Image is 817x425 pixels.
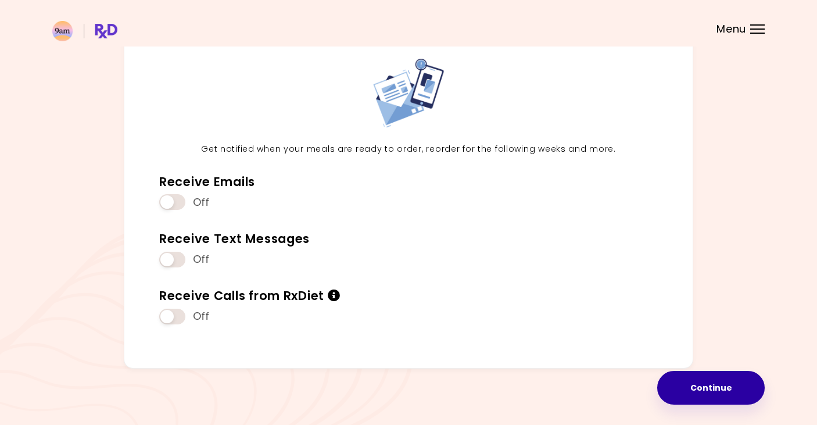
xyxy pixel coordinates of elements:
[716,24,746,34] span: Menu
[657,371,765,405] button: Continue
[328,290,341,302] i: Info
[159,174,255,190] div: Receive Emails
[159,231,310,247] div: Receive Text Messages
[193,196,210,209] span: Off
[193,253,210,266] span: Off
[52,21,117,41] img: RxDiet
[150,142,666,156] p: Get notified when your meals are ready to order, reorder for the following weeks and more.
[159,288,340,303] div: Receive Calls from RxDiet
[193,310,210,323] span: Off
